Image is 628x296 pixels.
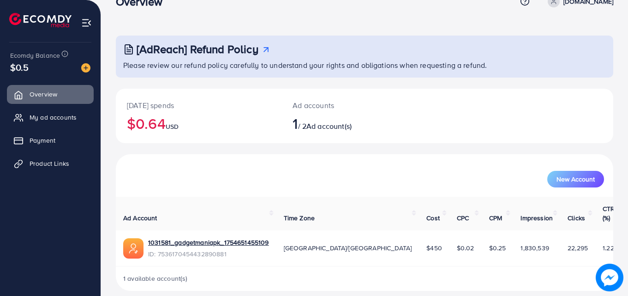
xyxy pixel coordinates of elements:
span: ID: 7536170454432890881 [148,249,269,259]
span: 1,830,539 [520,243,549,253]
h2: / 2 [293,115,395,132]
span: $450 [426,243,442,253]
img: logo [9,13,72,27]
span: My ad accounts [30,113,77,122]
button: New Account [547,171,604,187]
span: Cost [426,213,440,223]
span: Clicks [568,213,585,223]
span: 1 [293,113,298,134]
span: Ad account(s) [306,121,352,131]
span: $0.02 [457,243,474,253]
span: New Account [556,176,595,182]
span: CTR (%) [603,204,615,223]
span: 1 available account(s) [123,274,188,283]
p: Ad accounts [293,100,395,111]
span: Payment [30,136,55,145]
a: My ad accounts [7,108,94,127]
span: [GEOGRAPHIC_DATA]/[GEOGRAPHIC_DATA] [284,243,412,253]
h2: $0.64 [127,115,270,132]
span: Product Links [30,159,69,168]
p: [DATE] spends [127,100,270,111]
span: CPM [489,213,502,223]
img: image [596,264,623,291]
img: menu [81,18,92,28]
img: ic-ads-acc.e4c84228.svg [123,238,144,259]
span: CPC [457,213,469,223]
a: Payment [7,131,94,150]
span: Impression [520,213,553,223]
span: USD [166,122,179,131]
img: image [81,63,90,72]
span: Time Zone [284,213,315,223]
span: 1.22 [603,243,614,253]
span: Ad Account [123,213,157,223]
a: Overview [7,85,94,103]
a: 1031581_gadgetmaniapk_1754651455109 [148,238,269,247]
a: Product Links [7,154,94,173]
span: $0.25 [489,243,506,253]
span: $0.5 [10,60,29,74]
span: 22,295 [568,243,588,253]
p: Please review our refund policy carefully to understand your rights and obligations when requesti... [123,60,608,71]
span: Ecomdy Balance [10,51,60,60]
h3: [AdReach] Refund Policy [137,42,258,56]
span: Overview [30,90,57,99]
